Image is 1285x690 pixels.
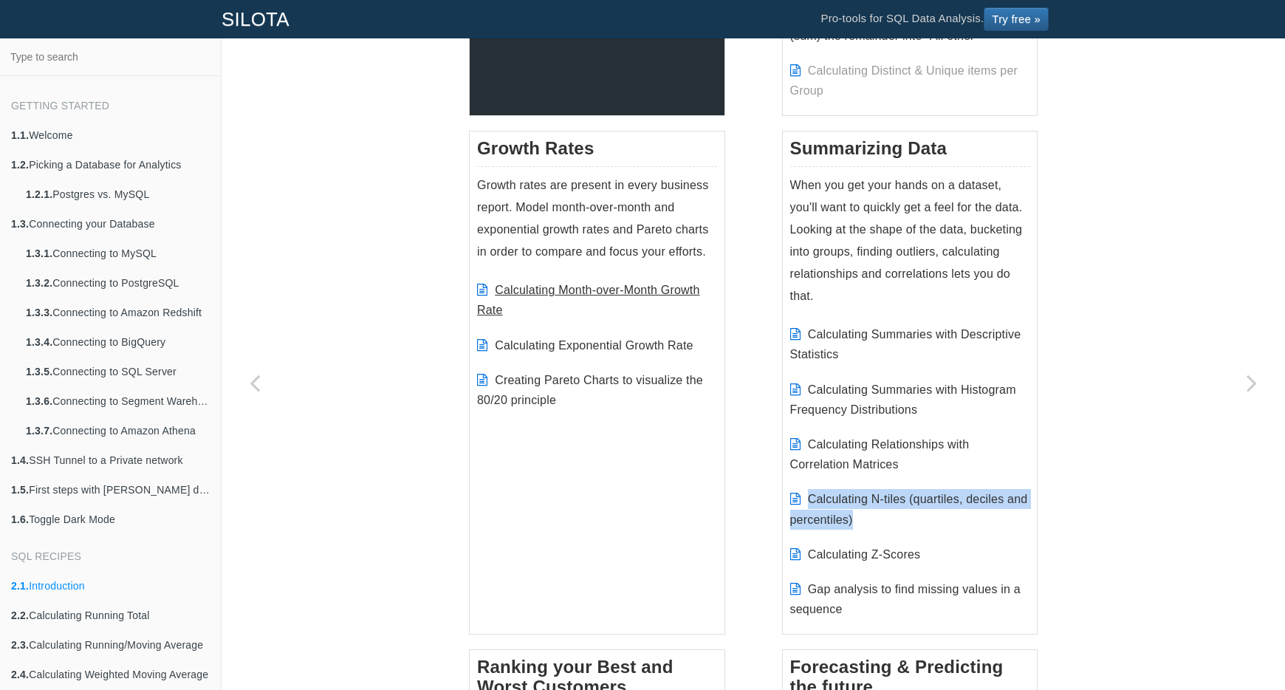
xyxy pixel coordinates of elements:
b: 2.2. [11,609,29,621]
span: Calculating Distinct & Unique items per Group [790,64,1018,97]
b: 1.3.6. [26,395,52,407]
b: 1.4. [11,454,29,466]
a: Calculating N-tiles (quartiles, deciles and percentiles) [790,493,1028,525]
a: Try free » [984,7,1049,31]
a: 1.2.1.Postgres vs. MySQL [15,180,221,209]
a: Creating Pareto Charts to visualize the 80/20 principle [477,374,703,406]
p: When you get your hands on a dataset, you'll want to quickly get a feel for the data. Looking at ... [790,174,1030,307]
li: Pro-tools for SQL Data Analysis. [806,1,1063,38]
a: Next page: Calculating Running Total [1219,75,1285,690]
b: 1.1. [11,129,29,141]
b: 1.3.2. [26,277,52,289]
a: Calculating Top N items and aggregating (sum) the remainder into "All other" [790,10,1027,42]
b: 1.6. [11,513,29,525]
a: Previous page: Toggle Dark Mode [222,75,288,690]
a: 1.3.7.Connecting to Amazon Athena [15,416,221,445]
b: 2.1. [11,580,29,592]
b: 1.2. [11,159,29,171]
b: 1.3.4. [26,336,52,348]
input: Type to search [4,43,216,71]
a: 1.3.6.Connecting to Segment Warehouse [15,386,221,416]
b: 1.3.5. [26,366,52,378]
b: 1.3.3. [26,307,52,318]
iframe: Drift Widget Chat Controller [1211,616,1267,672]
a: Calculating Z-Scores [808,548,921,561]
b: 1.5. [11,484,29,496]
a: 1.3.2.Connecting to PostgreSQL [15,268,221,298]
b: 2.4. [11,669,29,680]
a: Calculating Month-over-Month Growth Rate [477,284,700,316]
a: 1.3.1.Connecting to MySQL [15,239,221,268]
a: Calculating Exponential Growth Rate [495,339,693,352]
p: Growth rates are present in every business report. Model month-over-month and exponential growth ... [477,174,717,263]
a: Calculating Relationships with Correlation Matrices [790,438,970,471]
a: 1.3.5.Connecting to SQL Server [15,357,221,386]
h3: Summarizing Data [790,139,1030,166]
b: 2.3. [11,639,29,651]
h3: Growth Rates [477,139,717,166]
a: Calculating Summaries with Descriptive Statistics [790,328,1021,361]
b: 1.3.1. [26,247,52,259]
a: 1.3.3.Connecting to Amazon Redshift [15,298,221,327]
a: 1.3.4.Connecting to BigQuery [15,327,221,357]
a: Gap analysis to find missing values in a sequence [790,583,1021,615]
b: 1.3. [11,218,29,230]
a: SILOTA [210,1,301,38]
b: 1.3.7. [26,425,52,437]
b: 1.2.1. [26,188,52,200]
a: Calculating Summaries with Histogram Frequency Distributions [790,383,1016,416]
